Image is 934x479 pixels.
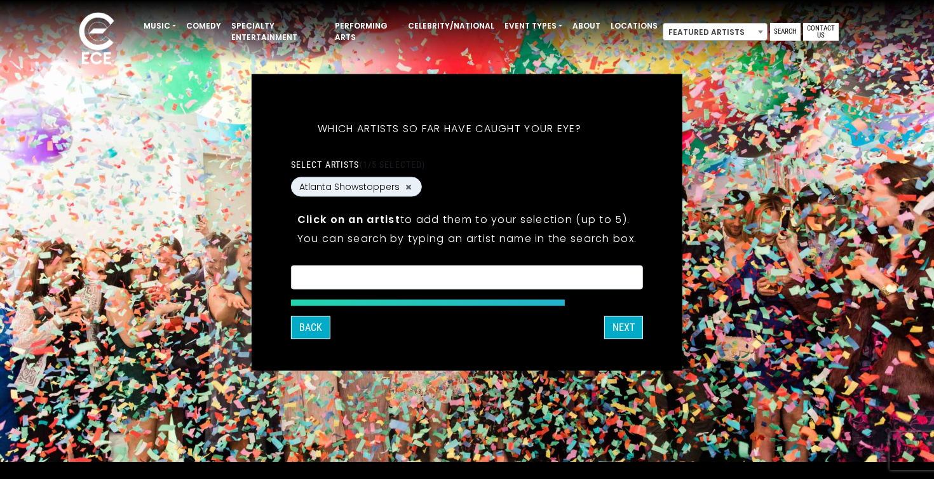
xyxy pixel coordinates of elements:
[663,23,768,41] span: Featured Artists
[606,15,663,37] a: Locations
[65,9,128,71] img: ece_new_logo_whitev2-1.png
[291,316,330,339] button: Back
[291,159,425,170] label: Select artists
[330,15,403,48] a: Performing Arts
[139,15,181,37] a: Music
[499,15,567,37] a: Event Types
[567,15,606,37] a: About
[297,212,637,227] p: to add them to your selection (up to 5).
[226,15,330,48] a: Specialty Entertainment
[604,316,643,339] button: Next
[403,181,414,192] button: Remove Atlanta Showstoppers
[297,212,400,227] strong: Click on an artist
[403,15,499,37] a: Celebrity/National
[297,231,637,246] p: You can search by typing an artist name in the search box.
[291,106,609,152] h5: Which artists so far have caught your eye?
[360,159,426,170] span: (1/5 selected)
[770,23,801,41] a: Search
[299,180,400,194] span: Atlanta Showstoppers
[663,24,767,41] span: Featured Artists
[803,23,839,41] a: Contact Us
[181,15,226,37] a: Comedy
[299,274,635,285] textarea: Search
